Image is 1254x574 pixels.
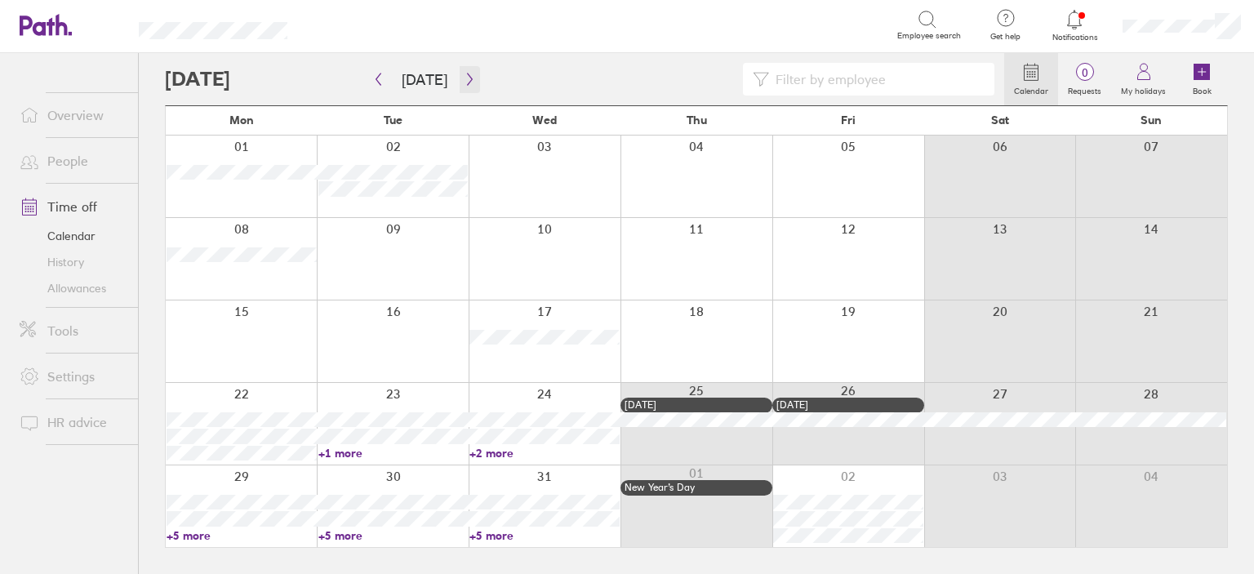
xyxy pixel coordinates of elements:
a: Calendar [7,223,138,249]
a: +2 more [469,446,620,461]
a: Book [1176,53,1228,105]
span: Mon [229,113,254,127]
span: Sat [991,113,1009,127]
a: Calendar [1004,53,1058,105]
span: Wed [532,113,557,127]
a: 0Requests [1058,53,1111,105]
span: Thu [687,113,707,127]
a: People [7,145,138,177]
span: Tue [384,113,402,127]
div: New Year’s Day [625,482,768,493]
a: +1 more [318,446,469,461]
div: Search [331,17,373,32]
label: Book [1183,82,1221,96]
label: Calendar [1004,82,1058,96]
label: Requests [1058,82,1111,96]
a: +5 more [167,528,317,543]
span: Get help [979,32,1032,42]
a: History [7,249,138,275]
a: Allowances [7,275,138,301]
input: Filter by employee [769,64,985,95]
span: Notifications [1048,33,1101,42]
a: +5 more [469,528,620,543]
a: Settings [7,360,138,393]
span: Employee search [897,31,961,41]
div: [DATE] [776,399,920,411]
a: Time off [7,190,138,223]
a: Notifications [1048,8,1101,42]
a: HR advice [7,406,138,438]
a: Tools [7,314,138,347]
a: My holidays [1111,53,1176,105]
div: [DATE] [625,399,768,411]
a: +5 more [318,528,469,543]
span: 0 [1058,66,1111,79]
a: Overview [7,99,138,131]
span: Sun [1141,113,1162,127]
label: My holidays [1111,82,1176,96]
span: Fri [841,113,856,127]
button: [DATE] [389,66,460,93]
